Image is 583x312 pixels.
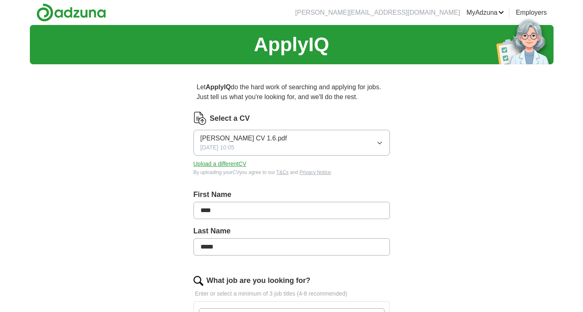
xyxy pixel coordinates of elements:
[210,113,250,124] label: Select a CV
[194,289,390,298] p: Enter or select a minimum of 3 job titles (4-8 recommended)
[194,112,207,125] img: CV Icon
[200,133,287,143] span: [PERSON_NAME] CV 1.6.pdf
[254,30,329,59] h1: ApplyIQ
[207,275,311,286] label: What job are you looking for?
[36,3,106,22] img: Adzuna logo
[194,189,390,200] label: First Name
[206,84,231,90] strong: ApplyIQ
[194,79,390,105] p: Let do the hard work of searching and applying for jobs. Just tell us what you're looking for, an...
[194,276,203,286] img: search.png
[516,8,547,18] a: Employers
[194,160,247,168] button: Upload a differentCV
[194,226,390,237] label: Last Name
[194,130,390,156] button: [PERSON_NAME] CV 1.6.pdf[DATE] 10:05
[200,143,234,152] span: [DATE] 10:05
[466,8,504,18] a: MyAdzuna
[276,170,288,175] a: T&Cs
[299,170,331,175] a: Privacy Notice
[295,8,460,18] li: [PERSON_NAME][EMAIL_ADDRESS][DOMAIN_NAME]
[194,169,390,176] div: By uploading your CV you agree to our and .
